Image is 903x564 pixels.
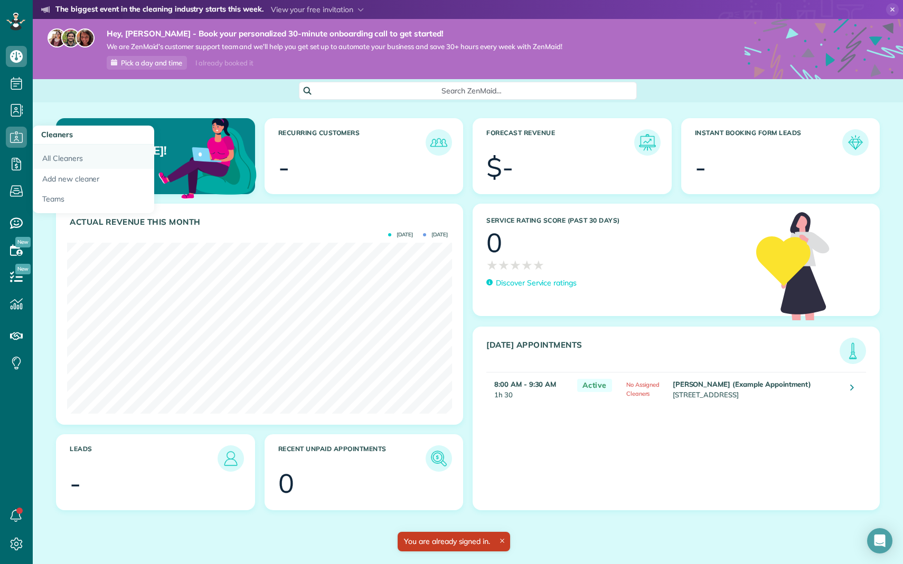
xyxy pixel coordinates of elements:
div: $- [486,154,513,180]
span: ★ [521,256,533,274]
strong: [PERSON_NAME] (Example Appointment) [673,380,812,388]
span: ★ [533,256,544,274]
img: icon_todays_appointments-901f7ab196bb0bea1936b74009e4eb5ffbc2d2711fa7634e0d609ed5ef32b18b.png [842,340,863,361]
a: Teams [33,189,154,213]
div: - [695,154,706,180]
div: You are already signed in. [398,532,510,551]
a: Discover Service ratings [486,278,577,289]
img: jorge-587dff0eeaa6aab1f244e6dc62b8924c3b6ad411094392a53c71c6c4a576187d.jpg [61,28,80,47]
img: icon_unpaid_appointments-47b8ce3997adf2238b356f14209ab4cced10bd1f174958f3ca8f1d0dd7fffeee.png [428,448,449,469]
strong: 8:00 AM - 9:30 AM [494,380,556,388]
p: Discover Service ratings [496,278,577,289]
h3: Recent unpaid appointments [278,445,426,472]
span: ★ [510,256,521,274]
div: - [70,470,81,496]
span: [DATE] [388,232,413,237]
span: No Assigned Cleaners [626,381,660,397]
span: Cleaners [41,130,73,139]
h3: Service Rating score (past 30 days) [486,217,746,224]
a: Add new cleaner [33,169,154,189]
span: ★ [498,256,510,274]
strong: The biggest event in the cleaning industry starts this week. [55,4,264,16]
span: Active [577,379,612,392]
strong: Hey, [PERSON_NAME] - Book your personalized 30-minute onboarding call to get started! [107,28,562,39]
img: icon_recurring_customers-cf858462ba22bcd05b5a5880d41d6543d210077de5bb9ebc9590e49fd87d84ed.png [428,132,449,153]
span: New [15,264,31,274]
span: New [15,237,31,247]
img: michelle-19f622bdf1676172e81f8f8fba1fb50e276960ebfe0243fe18214015130c80e4.jpg [76,28,95,47]
span: Pick a day and time [121,59,182,67]
div: 0 [278,470,294,496]
span: ★ [486,256,498,274]
h3: Instant Booking Form Leads [695,129,843,156]
a: All Cleaners [33,145,154,169]
h3: Recurring Customers [278,129,426,156]
h3: Leads [70,445,218,472]
img: icon_forecast_revenue-8c13a41c7ed35a8dcfafea3cbb826a0462acb37728057bba2d056411b612bbbe.png [637,132,658,153]
img: icon_leads-1bed01f49abd5b7fead27621c3d59655bb73ed531f8eeb49469d10e621d6b896.png [220,448,241,469]
span: [DATE] [423,232,448,237]
div: Open Intercom Messenger [867,528,892,553]
td: [STREET_ADDRESS] [670,372,843,405]
a: Pick a day and time [107,56,187,70]
div: I already booked it [189,56,259,70]
h3: Forecast Revenue [486,129,634,156]
img: maria-72a9807cf96188c08ef61303f053569d2e2a8a1cde33d635c8a3ac13582a053d.jpg [48,28,67,47]
div: 0 [486,230,502,256]
img: dashboard_welcome-42a62b7d889689a78055ac9021e634bf52bae3f8056760290aed330b23ab8690.png [156,106,259,208]
span: We are ZenMaid’s customer support team and we’ll help you get set up to automate your business an... [107,42,562,51]
img: icon_form_leads-04211a6a04a5b2264e4ee56bc0799ec3eb69b7e499cbb523a139df1d13a81ae0.png [845,132,866,153]
h3: Actual Revenue this month [70,217,452,227]
h3: [DATE] Appointments [486,340,840,364]
td: 1h 30 [486,372,572,405]
div: - [278,154,289,180]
